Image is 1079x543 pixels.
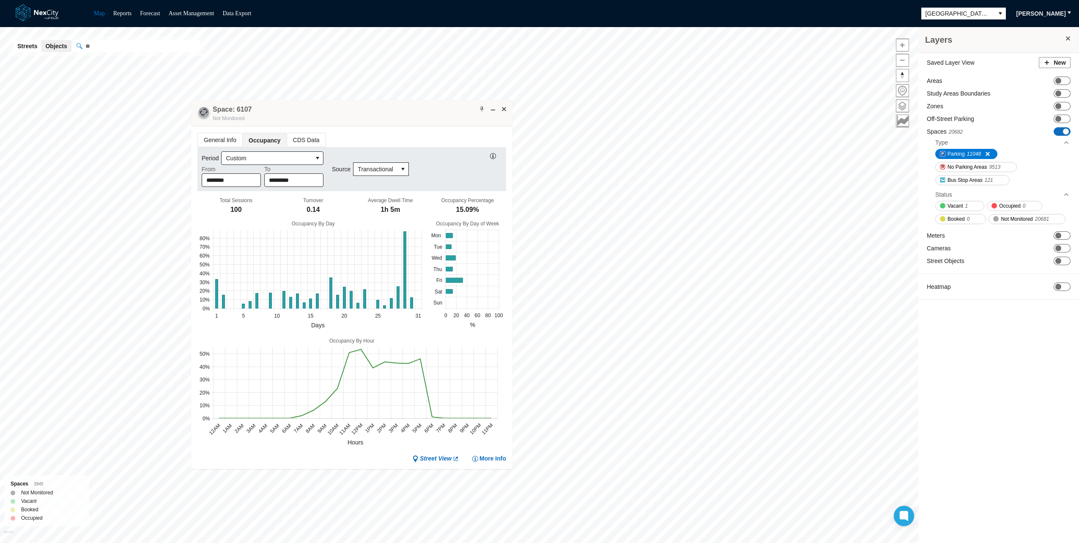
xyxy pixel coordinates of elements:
[404,232,406,309] g: 87.4306
[949,129,963,135] span: 20682
[17,42,37,50] span: Streets
[433,300,442,306] text: Sun
[222,10,251,16] a: Data Export
[357,303,359,309] g: 6.25
[479,455,506,463] span: More Info
[896,39,909,51] span: Zoom in
[338,422,352,436] text: 11AM
[242,313,245,319] text: 5
[989,163,1000,171] span: 9513
[375,313,381,319] text: 25
[21,488,53,497] label: Not Monitored
[222,295,225,309] g: 15.3472
[283,291,285,309] g: 19.7917
[220,197,252,203] div: Total Sessions
[446,290,452,294] g: 13.00
[927,257,964,265] label: Street Objects
[198,133,242,147] span: General Info
[481,422,494,436] text: 11PM
[364,422,375,434] text: 1PM
[281,423,292,434] text: 6AM
[230,205,242,214] div: 100
[397,163,408,176] button: select
[1011,7,1071,20] button: [PERSON_NAME]
[200,253,210,259] text: 60%
[948,202,963,210] span: Vacant
[927,282,951,291] label: Heatmap
[432,255,442,261] text: Wed
[1001,215,1032,223] span: Not Monitored
[948,163,987,171] span: No Parking Areas
[429,220,507,228] div: Occupancy By Day of Week
[316,294,319,309] g: 16.6667
[447,422,458,434] text: 8PM
[381,205,400,214] div: 1h 5m
[472,455,506,463] button: More Info
[169,10,214,16] a: Asset Management
[200,351,210,357] text: 50%
[243,133,286,147] span: Occupancy
[474,313,480,319] text: 60
[948,150,965,158] span: Parking
[21,505,38,514] label: Booked
[1023,202,1026,210] span: 0
[456,205,479,214] div: 15.09%
[1039,57,1071,68] button: New
[485,313,491,319] text: 80
[203,306,210,312] text: 0%
[935,188,1070,201] div: Status
[350,291,353,309] g: 19.7222
[226,154,308,162] span: Custom
[233,423,245,434] text: 2AM
[296,294,299,309] g: 16.6667
[999,202,1021,210] span: Occupied
[256,293,258,309] g: 17.4306
[200,403,210,409] text: 10%
[200,297,210,303] text: 10%
[948,215,965,223] span: Booked
[459,422,470,434] text: 9PM
[388,422,399,434] text: 3PM
[45,42,67,50] span: Objects
[311,322,325,329] text: Days
[444,313,447,319] text: 0
[446,278,463,283] g: 32.00
[343,287,346,309] g: 24.5139
[197,337,506,345] div: Occupancy By Hour
[200,377,210,383] text: 30%
[935,175,1010,185] button: Bus Stop Areas121
[203,416,210,422] text: 0%
[269,293,272,309] g: 17.7778
[896,84,909,97] button: Home
[935,201,984,211] button: Vacant1
[935,214,986,224] button: Booked0
[446,256,455,261] g: 18.00
[269,423,280,434] text: 5AM
[330,278,332,309] g: 35.1389
[377,300,379,309] g: 9.7917
[222,423,233,434] text: 1AM
[927,102,943,110] label: Zones
[935,190,952,199] div: Status
[400,422,411,434] text: 4PM
[342,313,348,319] text: 20
[411,422,423,434] text: 5PM
[257,423,268,434] text: 4AM
[989,214,1065,224] button: Not Monitored20681
[290,297,292,309] g: 12.9861
[21,514,43,522] label: Occupied
[927,244,951,252] label: Cameras
[332,165,351,173] label: Source
[896,99,909,112] button: Layers management
[303,197,323,203] div: Turnover
[948,176,983,184] span: Bus Stop Areas
[927,115,974,123] label: Off-Street Parking
[200,364,210,370] text: 40%
[303,303,306,309] g: 6.5972
[896,54,909,66] span: Zoom out
[412,455,459,463] a: Street View
[21,497,36,505] label: Vacant
[987,201,1042,211] button: Occupied0
[216,280,218,309] g: 33.0556
[213,115,244,121] span: Not Monitored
